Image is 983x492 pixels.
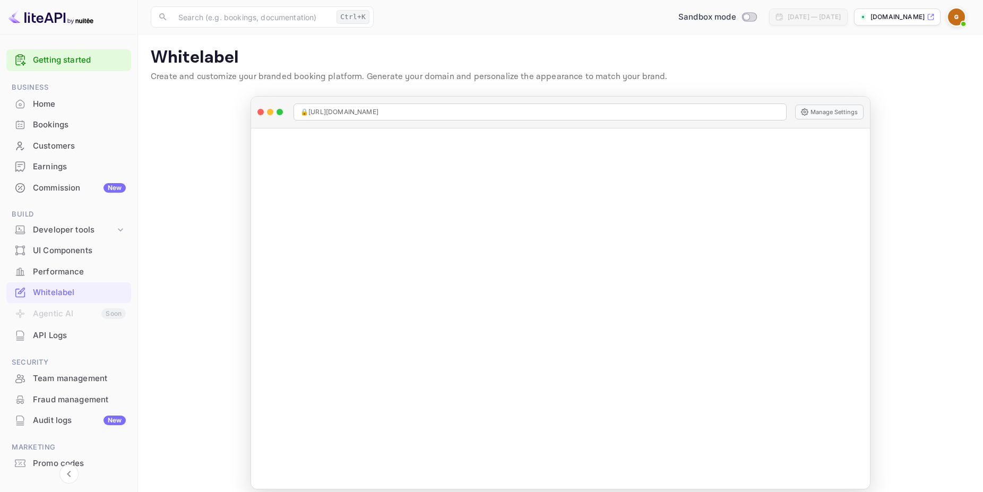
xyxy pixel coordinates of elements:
[6,410,131,430] a: Audit logsNew
[6,442,131,453] span: Marketing
[151,71,970,83] p: Create and customize your branded booking platform. Generate your domain and personalize the appe...
[6,368,131,389] div: Team management
[795,105,864,119] button: Manage Settings
[6,325,131,345] a: API Logs
[6,94,131,115] div: Home
[6,368,131,388] a: Team management
[59,464,79,484] button: Collapse navigation
[33,458,126,470] div: Promo codes
[33,266,126,278] div: Performance
[300,107,378,117] span: 🔒 [URL][DOMAIN_NAME]
[6,240,131,260] a: UI Components
[6,410,131,431] div: Audit logsNew
[6,390,131,410] div: Fraud management
[6,209,131,220] span: Build
[948,8,965,25] img: GrupoVDT
[6,390,131,409] a: Fraud management
[337,10,369,24] div: Ctrl+K
[33,140,126,152] div: Customers
[6,453,131,474] div: Promo codes
[788,12,841,22] div: [DATE] — [DATE]
[8,8,93,25] img: LiteAPI logo
[6,357,131,368] span: Security
[6,115,131,134] a: Bookings
[33,415,126,427] div: Audit logs
[6,136,131,157] div: Customers
[151,47,970,68] p: Whitelabel
[870,12,925,22] p: [DOMAIN_NAME]
[6,157,131,177] div: Earnings
[33,98,126,110] div: Home
[6,115,131,135] div: Bookings
[6,136,131,156] a: Customers
[104,183,126,193] div: New
[33,182,126,194] div: Commission
[33,119,126,131] div: Bookings
[33,224,115,236] div: Developer tools
[6,262,131,282] div: Performance
[6,453,131,473] a: Promo codes
[33,161,126,173] div: Earnings
[6,221,131,239] div: Developer tools
[678,11,736,23] span: Sandbox mode
[6,178,131,198] div: CommissionNew
[33,394,126,406] div: Fraud management
[33,373,126,385] div: Team management
[6,82,131,93] span: Business
[104,416,126,425] div: New
[172,6,332,28] input: Search (e.g. bookings, documentation)
[6,178,131,197] a: CommissionNew
[674,11,761,23] div: Switch to Production mode
[6,282,131,303] div: Whitelabel
[6,240,131,261] div: UI Components
[33,54,126,66] a: Getting started
[33,287,126,299] div: Whitelabel
[33,330,126,342] div: API Logs
[6,49,131,71] div: Getting started
[6,94,131,114] a: Home
[6,325,131,346] div: API Logs
[6,282,131,302] a: Whitelabel
[6,262,131,281] a: Performance
[33,245,126,257] div: UI Components
[6,157,131,176] a: Earnings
